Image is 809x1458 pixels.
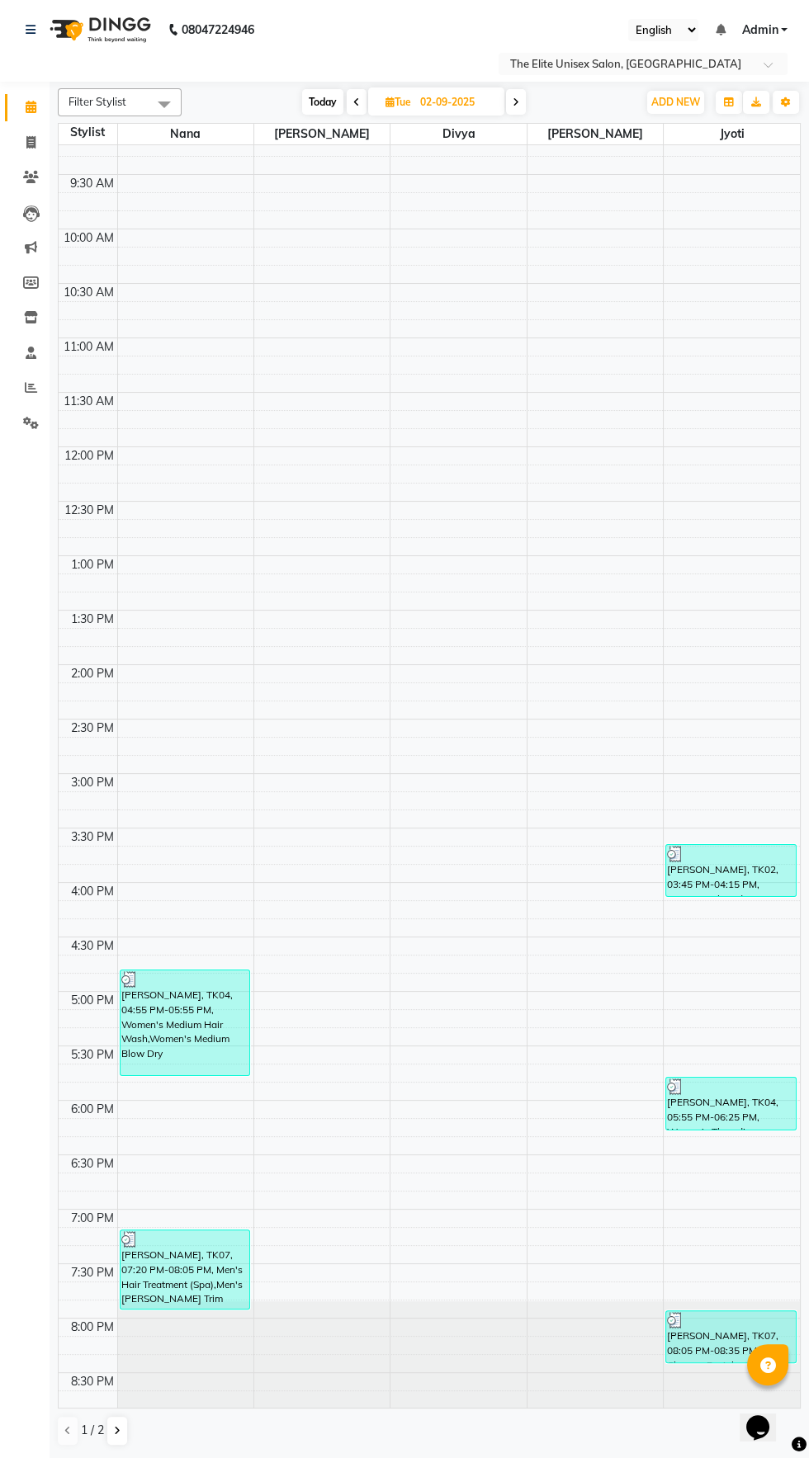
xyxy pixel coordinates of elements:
div: [PERSON_NAME], TK04, 04:55 PM-05:55 PM, Women's Medium Hair Wash,Women's Medium Blow Dry [121,970,249,1075]
div: 7:00 PM [68,1210,117,1227]
div: 1:30 PM [68,611,117,628]
span: Jyoti [664,124,800,144]
div: 2:00 PM [68,665,117,682]
div: 8:00 PM [68,1319,117,1336]
div: 4:00 PM [68,883,117,900]
div: 2:30 PM [68,720,117,737]
div: [PERSON_NAME], TK02, 03:45 PM-04:15 PM, Women's Threading Face,Women's Threading Face [666,845,796,896]
div: 11:00 AM [60,338,117,356]
div: [PERSON_NAME], TK07, 07:20 PM-08:05 PM, Men's Hair Treatment (Spa),Men's [PERSON_NAME] Trim [121,1230,249,1309]
span: Nana [118,124,253,144]
iframe: chat widget [740,1392,792,1441]
input: 2025-09-02 [415,90,498,115]
b: 08047224946 [182,7,254,53]
span: Admin [741,21,778,39]
span: ADD NEW [651,96,700,108]
span: Tue [381,96,415,108]
div: 7:30 PM [68,1264,117,1281]
div: 12:00 PM [61,447,117,465]
div: [PERSON_NAME], TK04, 05:55 PM-06:25 PM, Women's Threading Face,Women's Threading Face [666,1078,796,1130]
span: [PERSON_NAME] [528,124,663,144]
div: 4:30 PM [68,937,117,955]
div: 5:30 PM [68,1046,117,1064]
div: 9:30 AM [67,175,117,192]
div: 5:00 PM [68,992,117,1009]
span: Filter Stylist [69,95,126,108]
div: 12:30 PM [61,502,117,519]
div: 10:30 AM [60,284,117,301]
span: [PERSON_NAME] [254,124,390,144]
div: 3:00 PM [68,774,117,791]
div: [PERSON_NAME], TK07, 08:05 PM-08:35 PM, Men's Cleanup Facial [666,1311,796,1362]
div: 6:30 PM [68,1155,117,1173]
div: 3:30 PM [68,828,117,846]
img: logo [42,7,155,53]
span: Divya [390,124,526,144]
div: 1:00 PM [68,556,117,573]
button: ADD NEW [647,91,704,114]
div: 6:00 PM [68,1101,117,1118]
span: Today [302,89,343,115]
div: Stylist [59,124,117,141]
div: 11:30 AM [60,393,117,410]
div: 10:00 AM [60,229,117,247]
div: 8:30 PM [68,1373,117,1390]
span: 1 / 2 [81,1422,104,1439]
